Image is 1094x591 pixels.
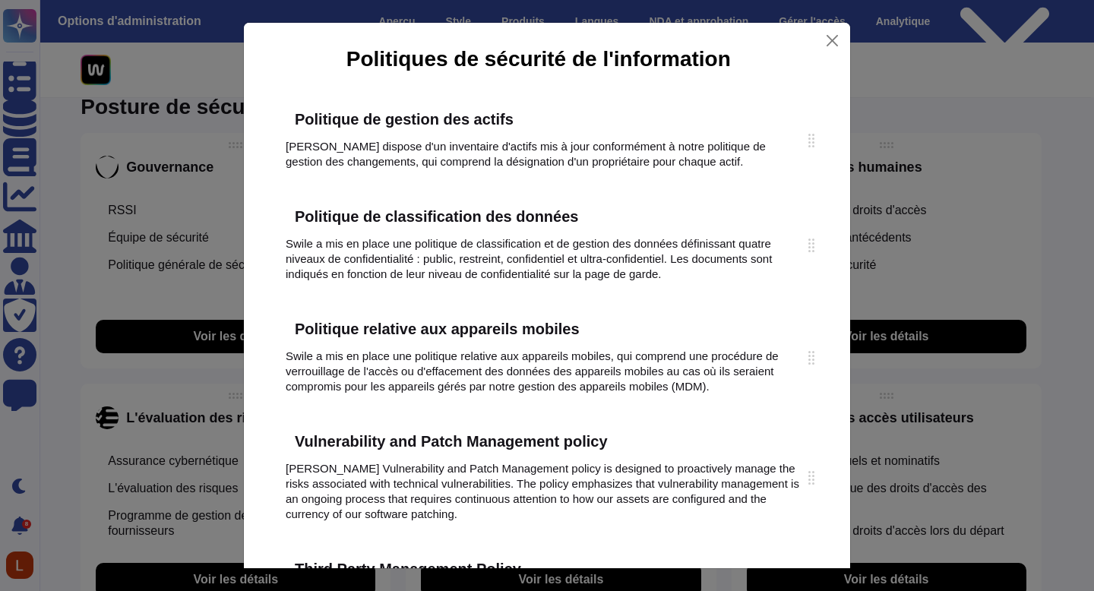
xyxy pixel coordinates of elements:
[295,561,521,577] div: Third Party Management Policy
[286,461,808,522] div: [PERSON_NAME] Vulnerability and Patch Management policy is designed to proactively manage the ris...
[295,434,608,449] div: Vulnerability and Patch Management policy
[295,111,514,128] font: Politique de gestion des actifs
[295,321,580,337] font: Politique relative aux appareils mobiles
[286,140,769,168] font: [PERSON_NAME] dispose d'un inventaire d'actifs mis à jour conformément à notre politique de gesti...
[821,29,844,52] button: Fermer
[295,208,578,225] font: Politique de classification des données
[346,47,731,71] font: Politiques de sécurité de l'information
[286,349,782,393] font: Swile a mis en place une politique relative aux appareils mobiles, qui comprend une procédure de ...
[286,237,776,280] font: Swile a mis en place une politique de classification et de gestion des données définissant quatre...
